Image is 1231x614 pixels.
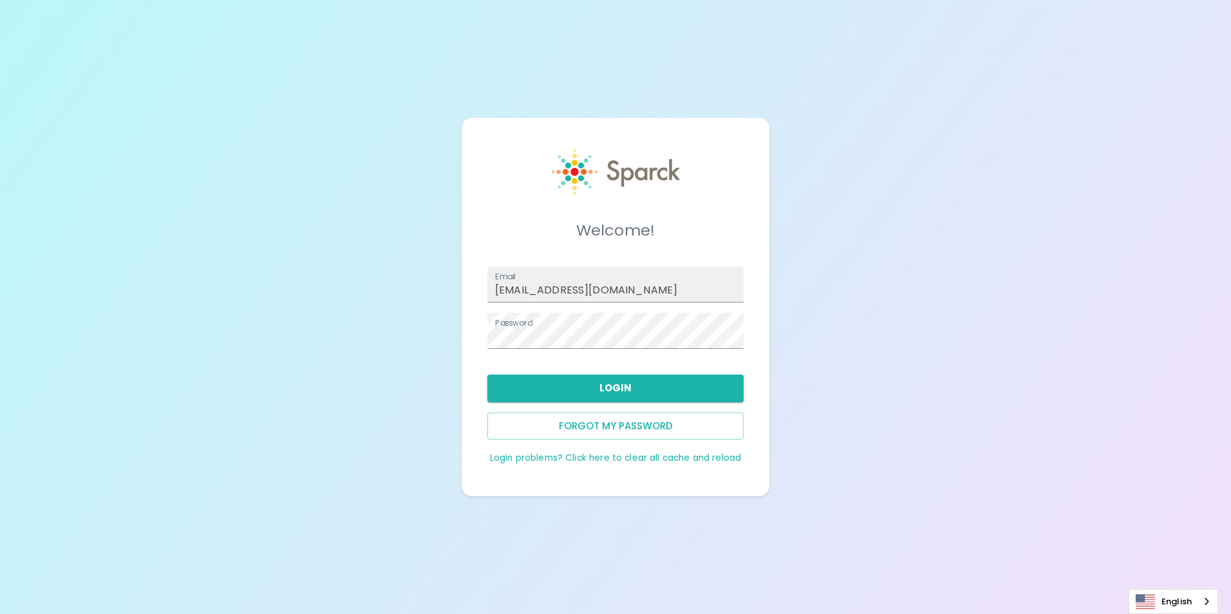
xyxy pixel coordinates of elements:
div: Language [1129,589,1218,614]
label: Password [495,317,532,328]
img: Sparck logo [552,149,680,195]
h5: Welcome! [487,220,744,241]
label: Email [495,271,516,282]
a: Login problems? Click here to clear all cache and reload [490,452,741,464]
button: Login [487,375,744,402]
button: Forgot my password [487,413,744,440]
a: English [1129,590,1217,613]
aside: Language selected: English [1129,589,1218,614]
